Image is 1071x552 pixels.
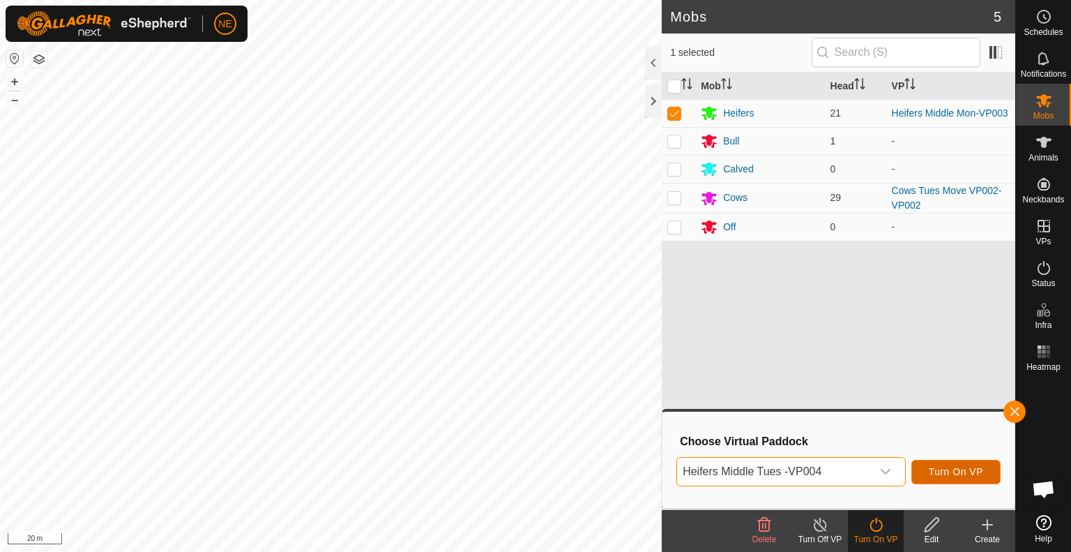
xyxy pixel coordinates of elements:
[6,73,23,90] button: +
[31,51,47,68] button: Map Layers
[680,435,1001,448] h3: Choose Virtual Paddock
[886,213,1015,241] td: -
[854,80,865,91] p-sorticon: Activate to sort
[812,38,980,67] input: Search (S)
[723,220,736,234] div: Off
[677,458,872,486] span: Heifers Middle Tues -VP004
[276,534,328,546] a: Privacy Policy
[721,80,732,91] p-sorticon: Activate to sort
[1031,279,1055,288] span: Status
[752,535,777,544] span: Delete
[1024,28,1063,36] span: Schedules
[1026,363,1061,371] span: Heatmap
[886,155,1015,183] td: -
[670,45,811,60] span: 1 selected
[1035,535,1052,543] span: Help
[848,533,904,546] div: Turn On VP
[1033,112,1054,120] span: Mobs
[892,107,1008,119] a: Heifers Middle Mon-VP003
[892,185,1002,211] a: Cows Tues Move VP002-VP002
[723,106,754,121] div: Heifers
[830,192,842,203] span: 29
[1016,509,1071,549] a: Help
[344,534,386,546] a: Contact Us
[6,91,23,108] button: –
[17,11,191,36] img: Gallagher Logo
[929,466,983,477] span: Turn On VP
[1035,321,1051,329] span: Infra
[872,458,899,486] div: dropdown trigger
[886,73,1015,100] th: VP
[830,221,836,232] span: 0
[1022,195,1064,204] span: Neckbands
[792,533,848,546] div: Turn Off VP
[911,460,1001,484] button: Turn On VP
[6,50,23,67] button: Reset Map
[830,135,836,147] span: 1
[904,80,916,91] p-sorticon: Activate to sort
[723,134,739,149] div: Bull
[994,6,1001,27] span: 5
[723,191,747,205] div: Cows
[1035,237,1051,246] span: VPs
[830,107,842,119] span: 21
[959,533,1015,546] div: Create
[830,163,836,174] span: 0
[1021,70,1066,78] span: Notifications
[1028,154,1058,162] span: Animals
[695,73,824,100] th: Mob
[1023,468,1065,510] div: Open chat
[904,533,959,546] div: Edit
[723,162,754,177] div: Calved
[681,80,692,91] p-sorticon: Activate to sort
[218,17,231,31] span: NE
[825,73,886,100] th: Head
[886,127,1015,155] td: -
[670,8,994,25] h2: Mobs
